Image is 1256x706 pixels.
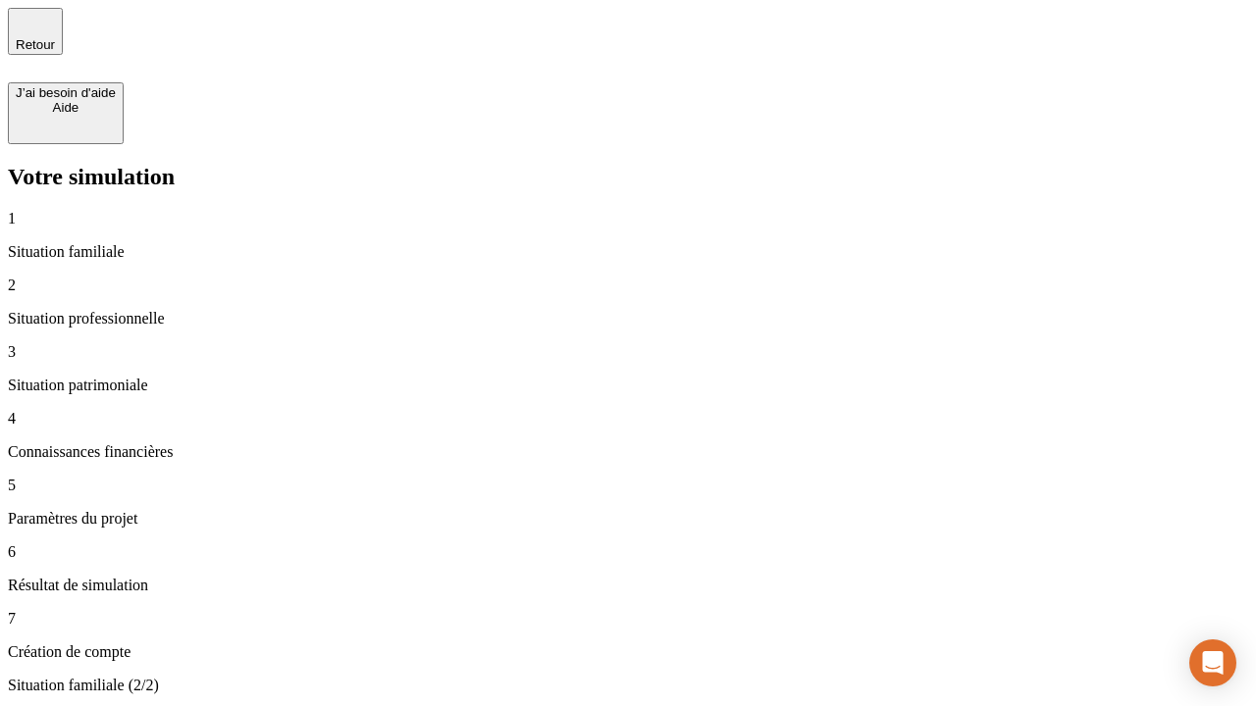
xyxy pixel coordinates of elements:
[16,37,55,52] span: Retour
[8,210,1248,227] p: 1
[8,377,1248,394] p: Situation patrimoniale
[8,277,1248,294] p: 2
[1189,639,1236,686] div: Open Intercom Messenger
[8,543,1248,561] p: 6
[8,243,1248,261] p: Situation familiale
[8,677,1248,694] p: Situation familiale (2/2)
[8,643,1248,661] p: Création de compte
[8,510,1248,528] p: Paramètres du projet
[8,610,1248,628] p: 7
[8,410,1248,428] p: 4
[8,477,1248,494] p: 5
[8,577,1248,594] p: Résultat de simulation
[8,310,1248,328] p: Situation professionnelle
[8,8,63,55] button: Retour
[16,100,116,115] div: Aide
[8,164,1248,190] h2: Votre simulation
[16,85,116,100] div: J’ai besoin d'aide
[8,343,1248,361] p: 3
[8,82,124,144] button: J’ai besoin d'aideAide
[8,443,1248,461] p: Connaissances financières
